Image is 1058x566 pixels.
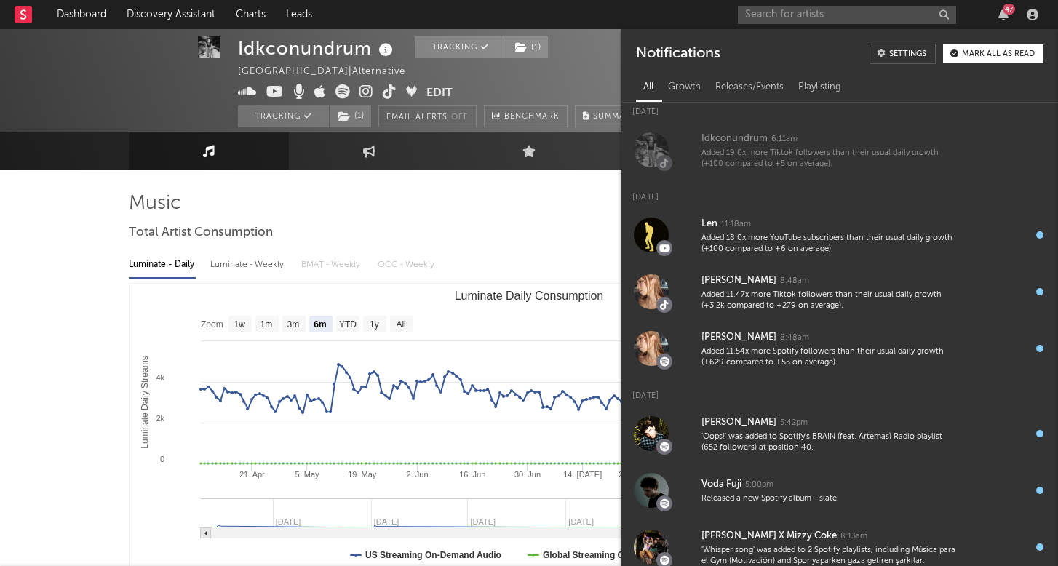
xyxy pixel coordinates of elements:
text: 14. [DATE] [563,470,602,479]
div: Growth [661,75,708,100]
div: Voda Fuji [701,476,741,493]
a: Idkconundrum6:11amAdded 19.0x more Tiktok followers than their usual daily growth (+100 compared ... [621,121,1058,178]
div: 8:13am [840,531,867,542]
text: All [396,319,405,330]
text: 30. Jun [514,470,541,479]
div: Luminate - Weekly [210,252,287,277]
div: Released a new Spotify album - slate. [701,493,958,504]
text: 5. May [295,470,320,479]
text: 16. Jun [459,470,485,479]
div: 11:18am [721,219,751,230]
div: [PERSON_NAME] [701,414,776,431]
div: 5:42pm [780,418,808,429]
text: 4k [156,373,164,382]
div: [GEOGRAPHIC_DATA] | Alternative [238,63,422,81]
a: Settings [870,44,936,64]
span: ( 1 ) [506,36,549,58]
button: Summary [575,105,644,127]
a: Len11:18amAdded 18.0x more YouTube subscribers than their usual daily growth (+100 compared to +6... [621,207,1058,263]
button: (1) [506,36,548,58]
div: Releases/Events [708,75,791,100]
div: [PERSON_NAME] [701,272,776,290]
div: [PERSON_NAME] X Mizzy Coke [701,527,837,545]
text: 1y [370,319,379,330]
text: 21. Apr [239,470,265,479]
text: Luminate Daily Consumption [455,290,604,302]
a: [PERSON_NAME]8:48amAdded 11.47x more Tiktok followers than their usual daily growth (+3.2k compar... [621,263,1058,320]
text: 28. [DATE] [619,470,657,479]
div: Playlisting [791,75,848,100]
div: 47 [1003,4,1015,15]
text: US Streaming On-Demand Audio [365,550,501,560]
text: 2k [156,414,164,423]
text: 3m [287,319,300,330]
div: Settings [889,50,926,58]
div: Added 18.0x more YouTube subscribers than their usual daily growth (+100 compared to +6 on average). [701,233,958,255]
text: Zoom [201,319,223,330]
div: Added 19.0x more Tiktok followers than their usual daily growth (+100 compared to +5 on average). [701,148,958,170]
text: YTD [339,319,357,330]
span: ( 1 ) [329,105,372,127]
a: Voda Fuji5:00pmReleased a new Spotify album - slate. [621,462,1058,519]
span: Total Artist Consumption [129,224,273,242]
div: [DATE] [621,377,1058,405]
text: 6m [314,319,326,330]
span: Benchmark [504,108,560,126]
div: Added 11.47x more Tiktok followers than their usual daily growth (+3.2k compared to +279 on avera... [701,290,958,312]
div: 'Oops!' was added to Spotify's BRAIN (feat. Artemas) Radio playlist (652 followers) at position 40. [701,431,958,454]
div: 8:48am [780,276,809,287]
div: [DATE] [621,178,1058,207]
button: Email AlertsOff [378,105,477,127]
div: Len [701,215,717,233]
text: 2. Jun [407,470,429,479]
div: Notifications [636,44,720,64]
span: Summary [593,113,636,121]
text: 1w [234,319,246,330]
text: 1m [260,319,273,330]
div: Idkconundrum [238,36,397,60]
text: Global Streaming On-Demand Audio [543,550,694,560]
div: [PERSON_NAME] [701,329,776,346]
a: [PERSON_NAME]8:48amAdded 11.54x more Spotify followers than their usual daily growth (+629 compar... [621,320,1058,377]
a: Benchmark [484,105,568,127]
text: 19. May [348,470,377,479]
text: Luminate Daily Streams [140,356,150,448]
em: Off [451,113,469,121]
a: [PERSON_NAME]5:42pm'Oops!' was added to Spotify's BRAIN (feat. Artemas) Radio playlist (652 follo... [621,405,1058,462]
div: All [636,75,661,100]
text: 0 [160,455,164,463]
div: 6:11am [771,134,798,145]
div: Idkconundrum [701,130,768,148]
div: [DATE] [621,93,1058,121]
div: Mark all as read [962,50,1035,58]
button: Tracking [238,105,329,127]
div: Luminate - Daily [129,252,196,277]
button: Mark all as read [943,44,1043,63]
div: 8:48am [780,332,809,343]
button: (1) [330,105,371,127]
div: 5:00pm [745,479,773,490]
button: 47 [998,9,1009,20]
div: Added 11.54x more Spotify followers than their usual daily growth (+629 compared to +55 on average). [701,346,958,369]
input: Search for artists [738,6,956,24]
button: Edit [426,84,453,103]
button: Tracking [415,36,506,58]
